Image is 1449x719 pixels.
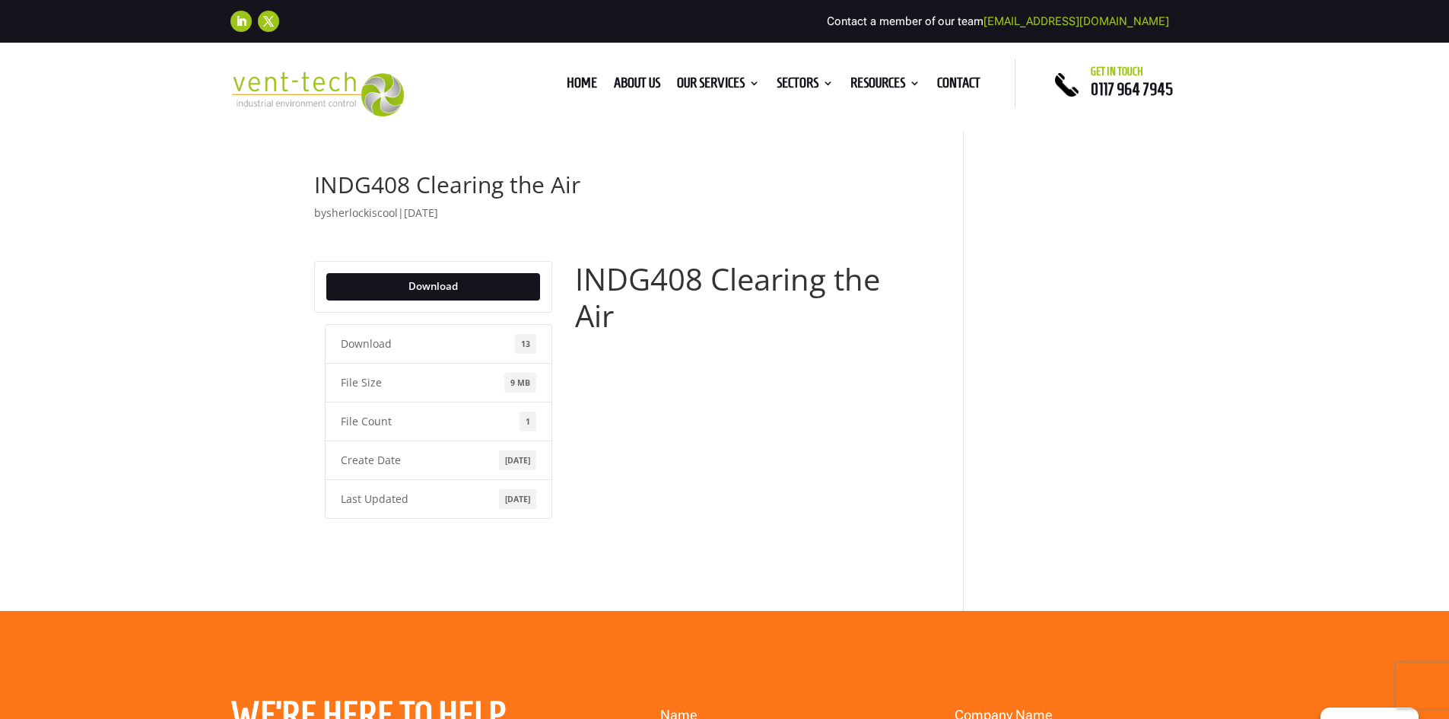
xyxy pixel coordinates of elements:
[575,261,918,342] h1: INDG408 Clearing the Air
[314,173,919,204] h1: INDG408 Clearing the Air
[567,78,597,94] a: Home
[677,78,760,94] a: Our Services
[314,204,919,234] p: by |
[230,11,252,32] a: Follow on LinkedIn
[325,363,553,402] li: File Size
[404,205,438,220] span: [DATE]
[499,450,537,470] span: [DATE]
[326,205,398,220] a: sherlockiscool
[325,402,553,441] li: File Count
[504,373,537,393] span: 9 MB
[777,78,834,94] a: Sectors
[325,441,553,480] li: Create Date
[827,14,1169,28] span: Contact a member of our team
[520,412,537,431] span: 1
[937,78,980,94] a: Contact
[326,273,541,301] a: Download
[1091,80,1173,98] a: 0117 964 7945
[258,11,279,32] a: Follow on X
[230,72,405,116] img: 2023-09-27T08_35_16.549ZVENT-TECH---Clear-background
[325,324,553,364] li: Download
[850,78,920,94] a: Resources
[325,479,553,519] li: Last Updated
[515,334,537,354] span: 13
[1091,65,1143,78] span: Get in touch
[614,78,660,94] a: About us
[983,14,1169,28] a: [EMAIL_ADDRESS][DOMAIN_NAME]
[499,489,537,509] span: [DATE]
